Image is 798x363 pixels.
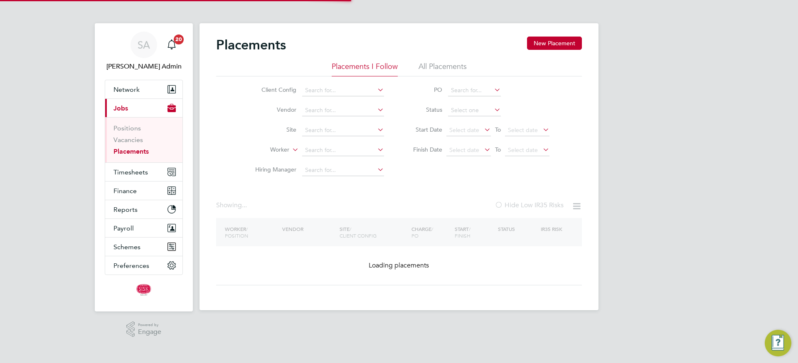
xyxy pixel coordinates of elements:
[113,136,143,144] a: Vacancies
[242,201,247,209] span: ...
[113,147,149,155] a: Placements
[135,283,152,297] img: johnsisk-logo-retina.png
[105,99,182,117] button: Jobs
[508,146,538,154] span: Select date
[332,61,398,76] li: Placements I Follow
[105,32,183,71] a: SA[PERSON_NAME] Admin
[302,145,384,156] input: Search for...
[419,61,467,76] li: All Placements
[405,146,442,153] label: Finish Date
[105,163,182,181] button: Timesheets
[508,126,538,134] span: Select date
[249,86,296,93] label: Client Config
[448,105,501,116] input: Select one
[302,164,384,176] input: Search for...
[105,238,182,256] button: Schemes
[113,224,134,232] span: Payroll
[302,85,384,96] input: Search for...
[174,34,184,44] span: 20
[527,37,582,50] button: New Placement
[113,187,137,195] span: Finance
[105,256,182,275] button: Preferences
[302,105,384,116] input: Search for...
[249,106,296,113] label: Vendor
[113,104,128,112] span: Jobs
[113,86,140,93] span: Network
[105,219,182,237] button: Payroll
[105,80,182,98] button: Network
[493,144,503,155] span: To
[113,206,138,213] span: Reports
[216,37,286,53] h2: Placements
[765,330,791,356] button: Engage Resource Center
[449,146,479,154] span: Select date
[493,124,503,135] span: To
[126,321,162,337] a: Powered byEngage
[241,146,289,154] label: Worker
[163,32,180,58] a: 20
[113,168,148,176] span: Timesheets
[138,329,161,336] span: Engage
[105,61,183,71] span: Sisk Admin
[405,86,442,93] label: PO
[138,321,161,329] span: Powered by
[105,181,182,200] button: Finance
[138,39,150,50] span: SA
[448,85,501,96] input: Search for...
[113,243,140,251] span: Schemes
[105,200,182,218] button: Reports
[105,117,182,162] div: Jobs
[216,201,249,210] div: Showing
[105,283,183,297] a: Go to home page
[405,106,442,113] label: Status
[495,201,564,209] label: Hide Low IR35 Risks
[405,126,442,133] label: Start Date
[113,124,141,132] a: Positions
[449,126,479,134] span: Select date
[95,23,193,311] nav: Main navigation
[302,125,384,136] input: Search for...
[249,166,296,173] label: Hiring Manager
[249,126,296,133] label: Site
[113,262,149,270] span: Preferences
